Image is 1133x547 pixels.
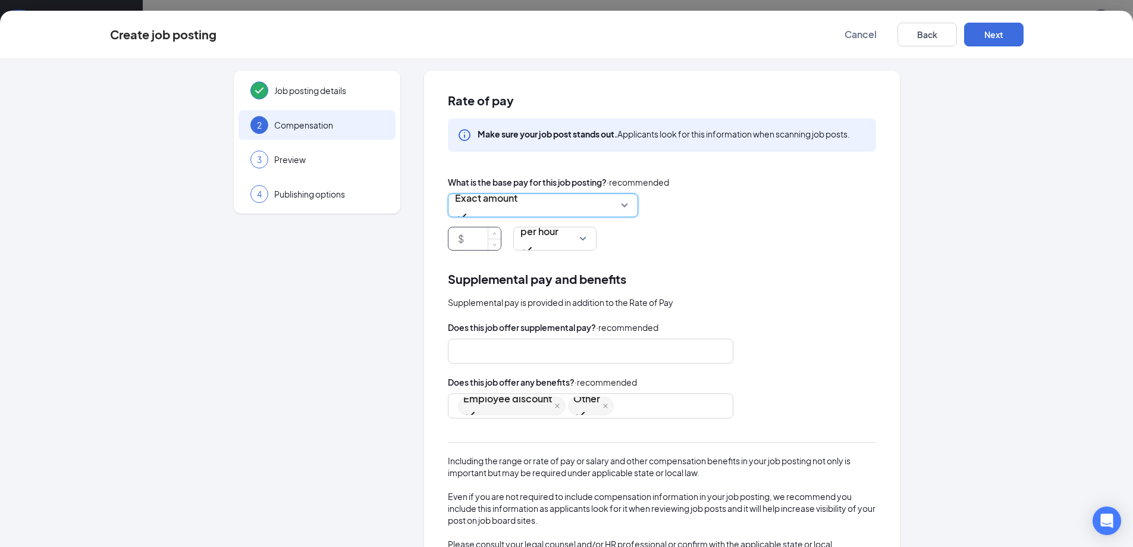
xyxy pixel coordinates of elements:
[448,321,596,334] span: Does this job offer supplemental pay?
[573,390,600,408] span: Other
[575,376,637,389] span: · recommended
[455,187,517,210] span: Exact amount
[110,28,216,41] div: Create job posting
[463,408,478,422] svg: Checkmark
[488,227,501,239] span: Increase Value
[478,129,617,139] b: Make sure your job post stands out.
[491,230,498,237] span: up
[596,321,658,334] span: · recommended
[1093,507,1121,535] div: Open Intercom Messenger
[274,188,384,200] span: Publishing options
[274,85,384,96] span: Job posting details
[448,376,575,389] span: Does this job offer any benefits?
[455,210,469,224] svg: Checkmark
[478,128,850,140] div: Applicants look for this information when scanning job posts.
[448,296,673,309] span: Supplemental pay is provided in addition to the Rate of Pay
[573,408,588,422] svg: Checkmark
[520,220,558,243] span: per hour
[831,23,890,46] button: Cancel
[257,154,262,165] span: 3
[257,119,262,131] span: 2
[520,243,535,257] svg: Checkmark
[488,239,501,250] span: Decrease Value
[554,403,560,409] span: close
[257,188,262,200] span: 4
[274,154,384,165] span: Preview
[897,23,957,46] button: Back
[448,270,626,288] span: Supplemental pay and benefits
[964,23,1024,46] button: Next
[845,29,877,40] span: Cancel
[463,390,552,408] span: Employee discount
[607,176,669,189] span: · recommended
[457,128,472,142] svg: Info
[274,119,384,131] span: Compensation
[448,95,876,107] span: Rate of pay
[491,241,498,248] span: down
[448,176,607,189] span: What is the base pay for this job posting?
[252,83,266,98] svg: Checkmark
[602,403,608,409] span: close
